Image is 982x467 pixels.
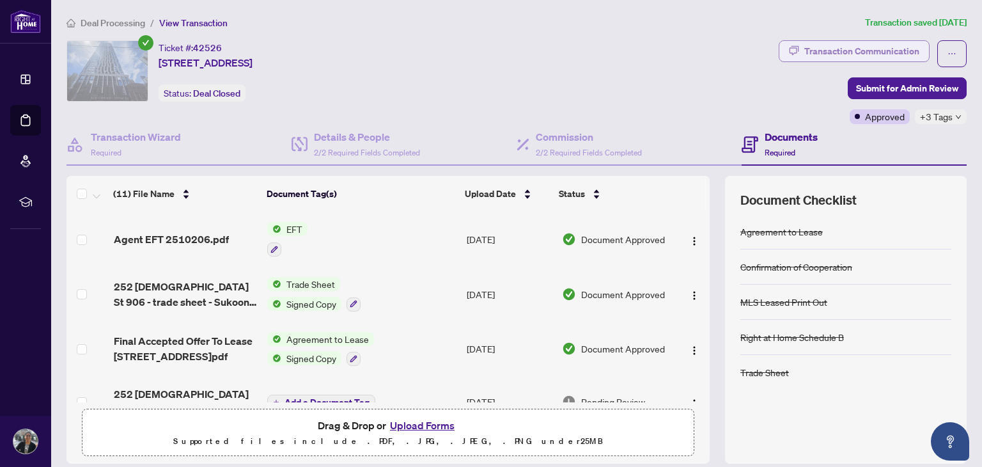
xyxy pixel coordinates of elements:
span: View Transaction [159,17,228,29]
span: Submit for Admin Review [856,78,958,99]
th: Document Tag(s) [261,176,460,212]
span: Deal Processing [81,17,145,29]
span: (11) File Name [113,187,175,201]
span: Signed Copy [281,297,341,311]
th: (11) File Name [108,176,261,212]
img: logo [10,10,41,33]
h4: Details & People [314,129,420,145]
td: [DATE] [462,212,557,267]
th: Status [554,176,672,212]
span: Final Accepted Offer To Lease [STREET_ADDRESS]pdf [114,333,258,364]
li: / [150,15,154,30]
span: Pending Review [581,395,645,409]
div: Right at Home Schedule B [740,330,844,344]
span: Document Checklist [740,191,857,209]
img: Document Status [562,232,576,246]
span: Signed Copy [281,351,341,365]
div: Ticket #: [159,40,222,55]
img: Logo [689,399,699,409]
span: Upload Date [465,187,516,201]
div: Status: [159,84,245,102]
h4: Transaction Wizard [91,129,181,145]
span: Document Approved [581,232,665,246]
span: 252 [DEMOGRAPHIC_DATA] St 906 - trade sheet - Sukoon to Review.pdf [114,386,258,417]
span: Required [91,148,121,157]
span: Trade Sheet [281,277,340,291]
img: Document Status [562,287,576,301]
h4: Documents [765,129,818,145]
h4: Commission [536,129,642,145]
img: Logo [689,236,699,246]
span: 2/2 Required Fields Completed [314,148,420,157]
span: EFT [281,222,308,236]
span: Agent EFT 2510206.pdf [114,232,229,247]
div: Trade Sheet [740,365,789,379]
div: Confirmation of Cooperation [740,260,852,274]
img: Status Icon [267,297,281,311]
button: Logo [684,284,705,305]
span: home [66,19,75,28]
button: Status IconAgreement to LeaseStatus IconSigned Copy [267,332,374,367]
td: [DATE] [462,267,557,322]
img: IMG-C12196675_1.jpg [67,41,148,101]
div: MLS Leased Print Out [740,295,827,309]
span: ellipsis [947,49,956,58]
span: Document Approved [581,342,665,356]
span: 2/2 Required Fields Completed [536,148,642,157]
span: Status [559,187,585,201]
button: Add a Document Tag [267,393,375,410]
td: [DATE] [462,322,557,377]
span: plus [273,399,279,406]
span: check-circle [138,35,153,51]
img: Logo [689,290,699,301]
img: Logo [689,345,699,356]
button: Add a Document Tag [267,395,375,410]
img: Profile Icon [13,429,38,454]
span: Approved [865,109,905,123]
button: Logo [684,392,705,412]
img: Status Icon [267,332,281,346]
span: Add a Document Tag [284,398,370,407]
span: Deal Closed [193,88,240,99]
button: Status IconTrade SheetStatus IconSigned Copy [267,277,361,312]
th: Upload Date [460,176,554,212]
span: down [955,114,962,120]
button: Open asap [931,422,969,461]
span: Agreement to Lease [281,332,374,346]
button: Logo [684,229,705,249]
p: Supported files include .PDF, .JPG, .JPEG, .PNG under 25 MB [90,434,686,449]
img: Document Status [562,342,576,356]
img: Status Icon [267,351,281,365]
span: 252 [DEMOGRAPHIC_DATA] St 906 - trade sheet - Sukoon to Review.pdf [114,279,258,310]
img: Status Icon [267,277,281,291]
button: Upload Forms [386,417,458,434]
span: Required [765,148,795,157]
button: Transaction Communication [779,40,930,62]
div: Agreement to Lease [740,225,823,239]
span: Drag & Drop orUpload FormsSupported files include .PDF, .JPG, .JPEG, .PNG under25MB [82,409,694,457]
button: Status IconEFT [267,222,308,257]
span: Drag & Drop or [318,417,458,434]
span: Document Approved [581,287,665,301]
button: Logo [684,338,705,359]
div: Transaction Communication [804,41,919,61]
article: Transaction saved [DATE] [865,15,967,30]
img: Document Status [562,395,576,409]
button: Submit for Admin Review [848,77,967,99]
span: 42526 [193,42,222,54]
td: [DATE] [462,376,557,427]
span: [STREET_ADDRESS] [159,55,253,70]
img: Status Icon [267,222,281,236]
span: +3 Tags [920,109,953,124]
